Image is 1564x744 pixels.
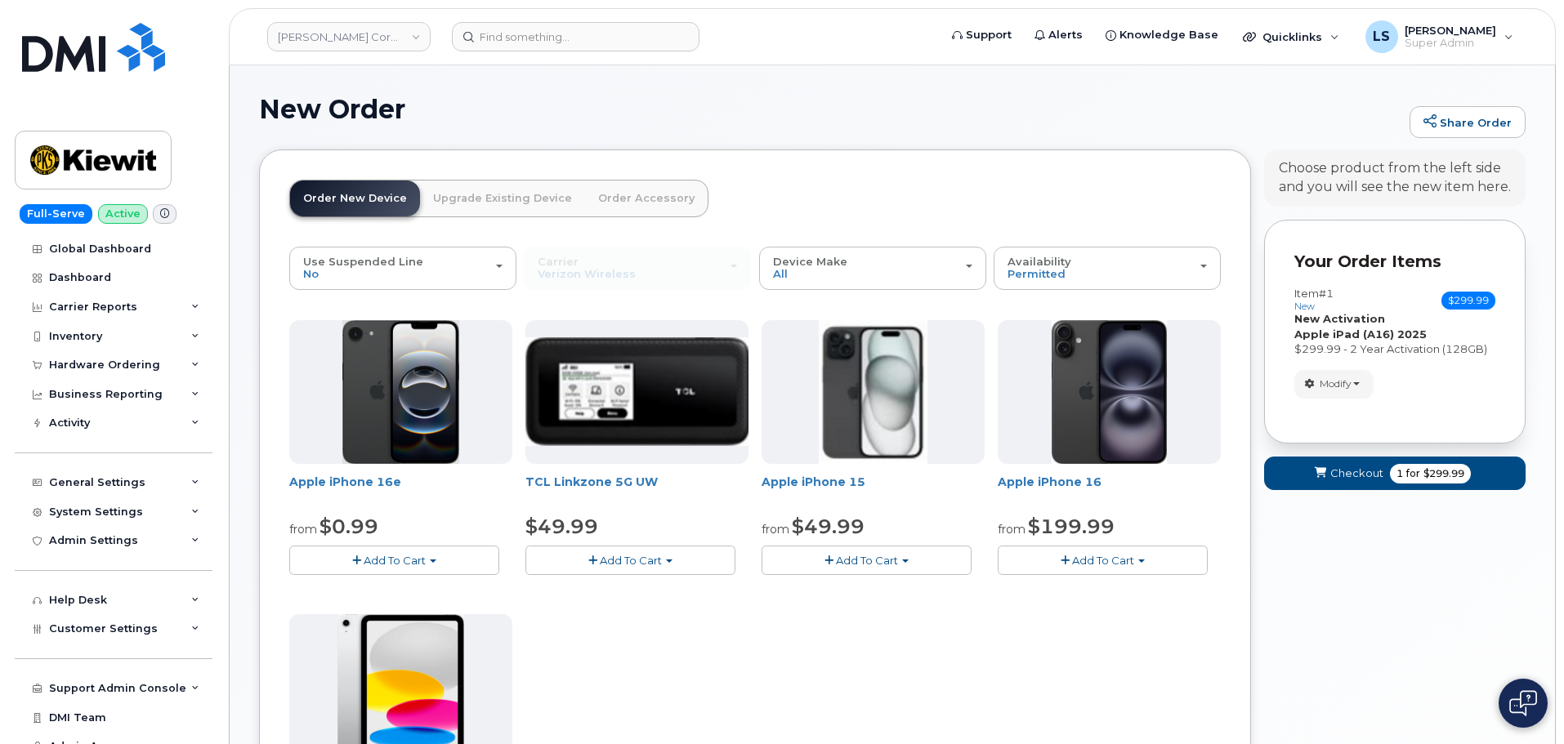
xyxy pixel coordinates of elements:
a: Share Order [1410,106,1526,139]
span: All [773,267,788,280]
a: Apple iPhone 16 [998,474,1102,489]
p: Your Order Items [1294,250,1495,274]
button: Device Make All [759,247,986,289]
span: Permitted [1008,267,1066,280]
button: Availability Permitted [994,247,1221,289]
small: from [998,522,1026,537]
a: TCL Linkzone 5G UW [525,474,658,489]
h3: Item [1294,287,1334,311]
div: $299.99 - 2 Year Activation (128GB) [1294,341,1495,357]
button: Add To Cart [525,546,735,574]
span: Modify [1320,376,1352,391]
button: Checkout 1 for $299.99 [1264,457,1526,490]
span: No [303,267,319,280]
button: Use Suspended Line No [289,247,516,289]
img: linkzone5g.png [525,337,748,445]
span: $0.99 [320,515,378,538]
div: Apple iPhone 15 [762,474,985,506]
button: Modify [1294,370,1374,399]
button: Add To Cart [762,546,972,574]
span: #1 [1319,287,1334,300]
strong: New Activation [1294,312,1385,325]
span: 1 [1396,466,1403,481]
a: Upgrade Existing Device [420,180,585,216]
span: Add To Cart [1072,554,1134,567]
span: $299.99 [1423,466,1464,481]
a: Apple iPhone 16e [289,474,401,489]
a: Apple iPhone 15 [762,474,865,489]
div: Apple iPhone 16 [998,474,1221,506]
span: $49.99 [525,515,598,538]
span: $299.99 [1441,292,1495,310]
a: Order New Device [290,180,420,216]
span: Add To Cart [836,554,898,567]
small: new [1294,301,1315,312]
img: iphone15.jpg [819,320,927,464]
img: iphone_16_plus.png [1052,320,1167,464]
small: from [289,522,317,537]
span: Add To Cart [364,554,426,567]
div: Choose product from the left side and you will see the new item here. [1279,159,1511,197]
strong: Apple iPad (A16) 2025 [1294,327,1427,341]
h1: New Order [259,95,1401,123]
span: for [1403,466,1423,481]
a: Order Accessory [585,180,708,216]
span: $199.99 [1028,515,1115,538]
span: Add To Cart [600,554,662,567]
img: iphone16e.png [342,320,460,464]
span: Device Make [773,255,847,268]
span: $49.99 [792,515,865,538]
div: Apple iPhone 16e [289,474,512,506]
img: Open chat [1509,690,1537,716]
button: Add To Cart [289,546,499,574]
small: from [762,522,789,537]
span: Availability [1008,255,1071,268]
div: TCL Linkzone 5G UW [525,474,748,506]
span: Checkout [1330,466,1383,481]
span: Use Suspended Line [303,255,423,268]
button: Add To Cart [998,546,1208,574]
